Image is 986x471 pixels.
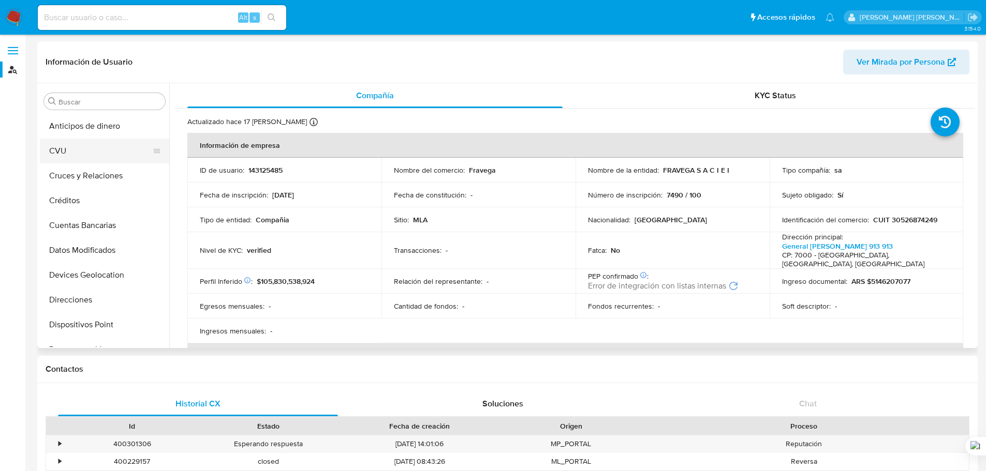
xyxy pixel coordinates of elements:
p: CUIT 30526874249 [873,215,937,224]
p: Ingreso documental : [782,277,847,286]
p: Cantidad de fondos : [394,301,458,311]
p: Nombre del comercio : [394,165,465,175]
div: Proceso [646,421,962,431]
div: ML_PORTAL [503,453,639,470]
button: search-icon [261,10,282,25]
p: MLA [413,215,428,224]
button: Cuentas Bancarias [40,213,169,238]
button: CVU [40,139,161,163]
p: - [487,277,489,286]
button: Datos Modificados [40,238,169,263]
p: Sí [837,190,843,200]
p: Nacionalidad : [588,215,630,224]
span: Error de integración con listas internas [588,281,726,291]
p: - [269,301,271,311]
span: Historial CX [175,398,220,409]
div: MP_PORTAL [503,435,639,452]
p: Tipo compañía : [782,165,830,175]
p: [GEOGRAPHIC_DATA] [635,215,707,224]
p: Fravega [469,165,496,175]
div: • [58,439,61,449]
p: No [611,246,620,255]
span: Ver Mirada por Persona [857,50,945,74]
div: 400301306 [64,435,200,452]
h1: Contactos [46,364,969,374]
th: Datos de contacto [187,343,963,368]
th: Información de empresa [187,133,963,158]
div: Reputación [639,435,969,452]
input: Buscar [58,97,161,107]
div: Estado [208,421,329,431]
p: Número de inscripción : [588,190,663,200]
p: Fecha de inscripción : [200,190,268,200]
div: Id [71,421,193,431]
p: FRAVEGA S A C I E I [663,165,729,175]
div: [DATE] 08:43:26 [336,453,503,470]
p: Compañia [256,215,289,224]
h4: CP: 7000 - [GEOGRAPHIC_DATA], [GEOGRAPHIC_DATA], [GEOGRAPHIC_DATA] [782,251,947,269]
span: Soluciones [482,398,523,409]
p: Ingresos mensuales : [200,326,266,336]
p: - [270,326,272,336]
div: Esperando respuesta [200,435,336,452]
div: 400229157 [64,453,200,470]
button: Reintentar [728,281,739,291]
p: 7490 / 100 [667,190,701,200]
span: s [253,12,256,22]
p: verified [247,246,271,255]
span: KYC Status [755,89,796,101]
div: Reversa [639,453,969,470]
p: ARS $5146207077 [851,277,910,286]
p: 143125485 [248,165,283,175]
a: General [PERSON_NAME] 913 913 [782,241,893,251]
p: Nivel de KYC : [200,246,243,255]
button: Cruces y Relaciones [40,163,169,188]
p: Fatca : [588,246,607,255]
button: Ver Mirada por Persona [843,50,969,74]
button: Documentación [40,337,169,362]
p: Identificación del comercio : [782,215,869,224]
div: Fecha de creación [344,421,496,431]
a: Salir [967,12,978,23]
p: - [446,246,448,255]
div: Origen [510,421,632,431]
p: [DATE] [272,190,294,200]
p: Sitio : [394,215,409,224]
p: - [470,190,473,200]
span: $105,830,538,924 [257,276,315,286]
p: - [835,301,837,311]
p: Fondos recurrentes : [588,301,654,311]
span: Alt [239,12,247,22]
input: Buscar usuario o caso... [38,11,286,24]
span: Accesos rápidos [757,12,815,23]
p: Egresos mensuales : [200,301,264,311]
a: Notificaciones [826,13,834,22]
p: Fecha de constitución : [394,190,466,200]
p: sa [834,165,842,175]
button: Buscar [48,97,56,105]
p: PEP confirmado : [588,271,649,281]
p: Dirección principal : [782,232,843,241]
p: gloria.villasanti@mercadolibre.com [860,12,964,22]
button: Créditos [40,188,169,213]
p: Transacciones : [394,246,442,255]
button: Devices Geolocation [40,263,169,287]
p: Nombre de la entidad : [588,165,659,175]
div: • [58,457,61,466]
p: - [658,301,660,311]
span: Compañía [356,89,394,101]
p: - [462,301,464,311]
div: [DATE] 14:01:06 [336,435,503,452]
button: Anticipos de dinero [40,114,169,139]
span: Chat [799,398,817,409]
p: Sujeto obligado : [782,190,833,200]
button: Dispositivos Point [40,312,169,337]
p: Relación del representante : [394,277,482,286]
p: Soft descriptor : [782,301,831,311]
div: closed [200,453,336,470]
p: Tipo de entidad : [200,215,252,224]
button: Direcciones [40,287,169,312]
p: ID de usuario : [200,165,244,175]
p: Actualizado hace 17 [PERSON_NAME] [187,117,307,127]
h1: Información de Usuario [46,57,133,67]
